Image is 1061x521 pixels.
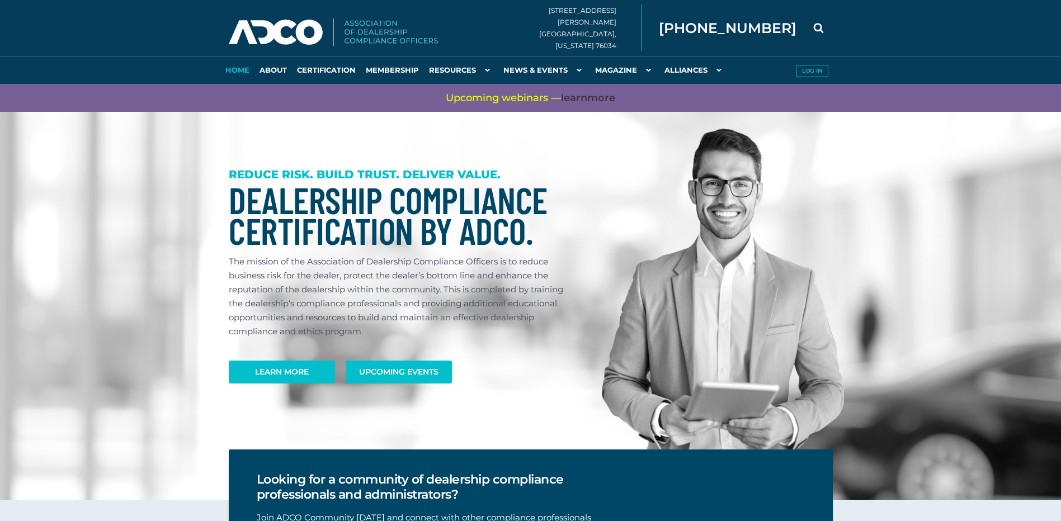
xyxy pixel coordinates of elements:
img: Association of Dealership Compliance Officers logo [229,18,438,46]
a: Log in [791,56,833,84]
h1: Dealership Compliance Certification by ADCO. [229,184,574,246]
a: Upcoming Events [346,361,452,383]
span: [PHONE_NUMBER] [659,21,796,35]
a: Alliances [659,56,730,84]
img: Dealership Compliance Professional [602,129,844,471]
a: learnmore [561,91,615,105]
a: Magazine [590,56,659,84]
a: Resources [424,56,498,84]
span: Upcoming webinars — [446,91,615,105]
button: Log in [796,65,828,77]
a: Membership [361,56,424,84]
h3: REDUCE RISK. BUILD TRUST. DELIVER VALUE. [229,168,574,182]
span: learn [561,92,587,104]
div: [STREET_ADDRESS][PERSON_NAME] [GEOGRAPHIC_DATA], [US_STATE] 76034 [539,4,642,51]
a: Home [220,56,254,84]
a: Certification [292,56,361,84]
p: The mission of the Association of Dealership Compliance Officers is to reduce business risk for t... [229,254,574,338]
a: About [254,56,292,84]
a: Learn More [229,361,335,383]
a: News & Events [498,56,590,84]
